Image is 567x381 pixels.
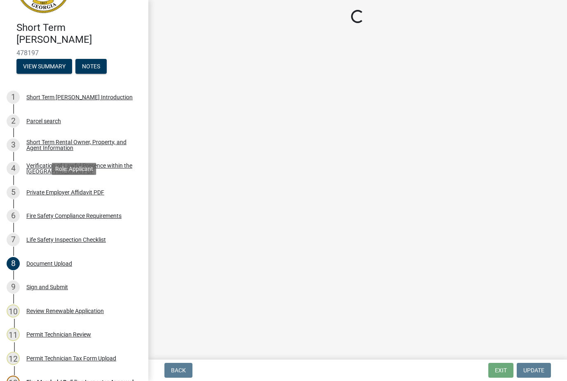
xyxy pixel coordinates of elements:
div: Parcel search [26,118,61,124]
div: 5 [7,186,20,199]
div: 12 [7,352,20,365]
wm-modal-confirm: Summary [16,63,72,70]
div: 6 [7,209,20,222]
div: Document Upload [26,261,72,266]
button: Back [164,363,192,378]
span: Back [171,367,186,374]
div: Sign and Submit [26,284,68,290]
div: 1 [7,91,20,104]
div: 8 [7,257,20,270]
div: 9 [7,280,20,294]
div: Private Employer Affidavit PDF [26,189,104,195]
div: Short Term [PERSON_NAME] Introduction [26,94,133,100]
div: Short Term Rental Owner, Property, and Agent Information [26,139,135,151]
wm-modal-confirm: Notes [75,63,107,70]
div: Life Safety Inspection Checklist [26,237,106,243]
div: 2 [7,115,20,128]
span: 478197 [16,49,132,57]
div: Fire Safety Compliance Requirements [26,213,122,219]
div: 7 [7,233,20,246]
div: 3 [7,138,20,152]
div: Permit Technician Tax Form Upload [26,355,116,361]
button: Update [517,363,551,378]
div: Review Renewable Application [26,308,104,314]
div: Verification of Lawful Presence within the [GEOGRAPHIC_DATA] PDF [26,163,135,174]
span: Update [523,367,544,374]
div: 4 [7,162,20,175]
button: Exit [488,363,513,378]
h4: Short Term [PERSON_NAME] [16,22,142,46]
div: Permit Technician Review [26,332,91,337]
div: 10 [7,304,20,318]
button: View Summary [16,59,72,74]
div: 11 [7,328,20,341]
button: Notes [75,59,107,74]
div: Role: Applicant [52,163,96,175]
